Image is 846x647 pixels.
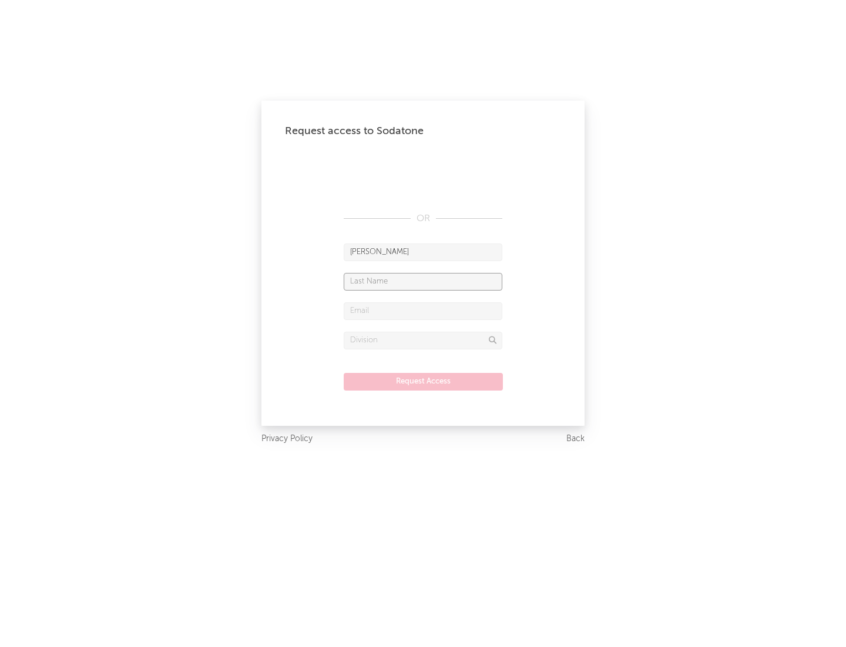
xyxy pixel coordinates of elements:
a: Privacy Policy [261,432,313,446]
div: OR [344,212,502,226]
input: First Name [344,244,502,261]
input: Division [344,332,502,349]
a: Back [566,432,585,446]
input: Email [344,302,502,320]
div: Request access to Sodatone [285,124,561,138]
button: Request Access [344,373,503,391]
input: Last Name [344,273,502,291]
